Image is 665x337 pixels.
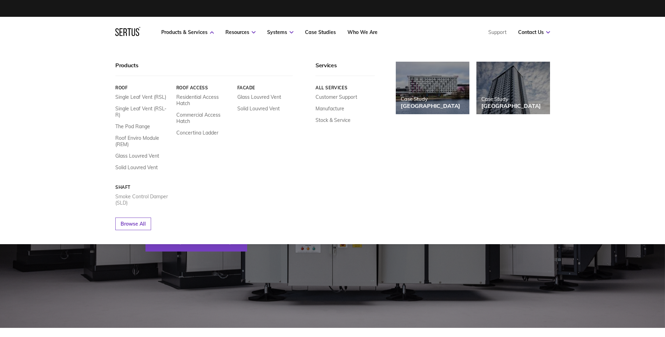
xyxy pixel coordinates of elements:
div: Case Study [481,96,541,102]
a: Contact Us [518,29,550,35]
a: Stock & Service [315,117,351,123]
a: Single Leaf Vent (RSL-R) [115,105,171,118]
a: Who We Are [347,29,378,35]
a: Roof Enviro Module (REM) [115,135,171,147]
a: Roof [115,85,171,90]
a: Roof Access [176,85,232,90]
a: Facade [237,85,293,90]
div: Services [315,62,375,76]
a: Case Study[GEOGRAPHIC_DATA] [396,62,469,114]
a: Customer Support [315,94,357,100]
a: Shaft [115,185,171,190]
a: Residential Access Hatch [176,94,232,106]
a: Case Study[GEOGRAPHIC_DATA] [476,62,550,114]
a: The Pod Range [115,123,150,130]
a: Products & Services [161,29,214,35]
div: Case Study [401,96,460,102]
a: Solid Louvred Vent [115,164,158,171]
a: Commercial Access Hatch [176,112,232,124]
iframe: Chat Widget [630,303,665,337]
div: [GEOGRAPHIC_DATA] [481,102,541,109]
a: Smoke Control Damper (SLD) [115,193,171,206]
div: Products [115,62,293,76]
a: Concertina Ladder [176,130,218,136]
a: Case Studies [305,29,336,35]
a: Support [488,29,507,35]
a: All services [315,85,375,90]
a: Browse All [115,218,151,230]
a: Resources [225,29,256,35]
div: [GEOGRAPHIC_DATA] [401,102,460,109]
a: Glass Louvred Vent [115,153,159,159]
a: Solid Louvred Vent [237,105,279,112]
a: Glass Louvred Vent [237,94,281,100]
a: Systems [267,29,293,35]
a: Manufacture [315,105,344,112]
a: Single Leaf Vent (RSL) [115,94,166,100]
